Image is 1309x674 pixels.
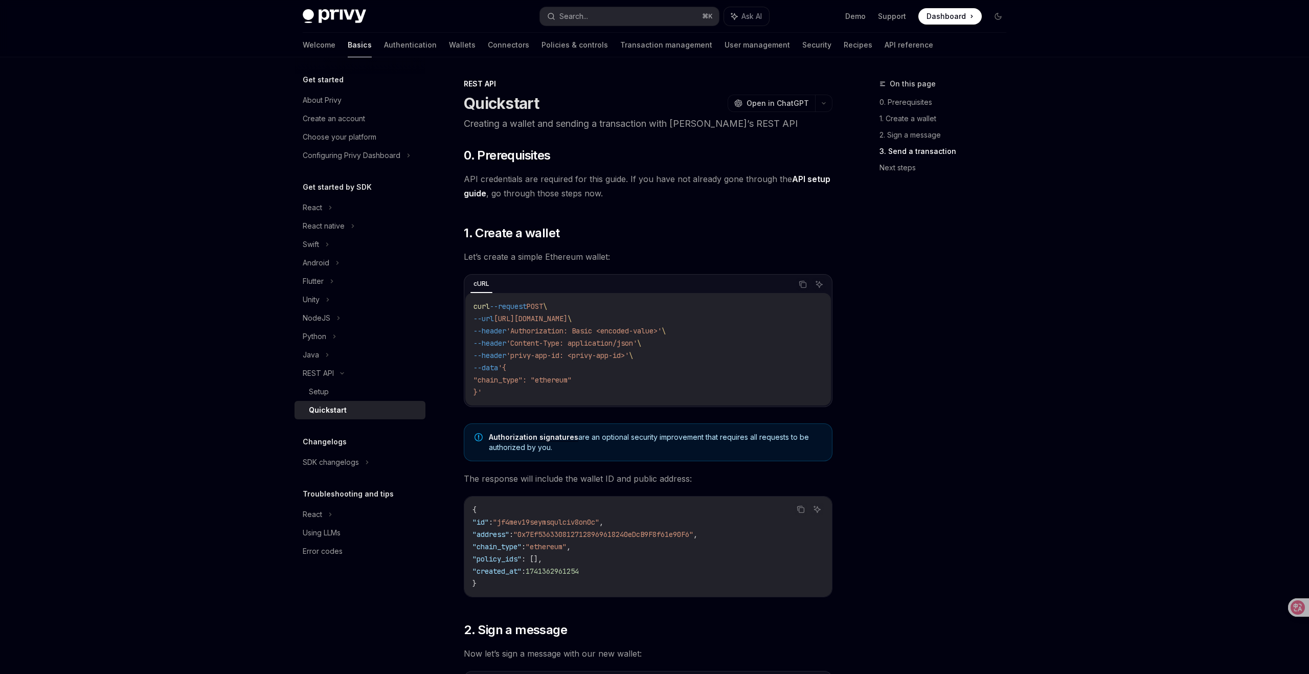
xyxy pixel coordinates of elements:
[303,201,322,214] div: React
[303,436,347,448] h5: Changelogs
[449,33,476,57] a: Wallets
[472,505,477,514] span: {
[464,172,832,200] span: API credentials are required for this guide. If you have not already gone through the , go throug...
[309,386,329,398] div: Setup
[464,471,832,486] span: The response will include the wallet ID and public address:
[879,143,1014,160] a: 3. Send a transaction
[464,79,832,89] div: REST API
[522,567,526,576] span: :
[494,314,568,323] span: [URL][DOMAIN_NAME]
[295,524,425,542] a: Using LLMs
[464,622,567,638] span: 2. Sign a message
[890,78,936,90] span: On this page
[473,351,506,360] span: --header
[473,363,498,372] span: --data
[295,128,425,146] a: Choose your platform
[473,302,490,311] span: curl
[747,98,809,108] span: Open in ChatGPT
[295,91,425,109] a: About Privy
[295,109,425,128] a: Create an account
[489,432,822,453] span: are an optional security improvement that requires all requests to be authorized by you.
[303,149,400,162] div: Configuring Privy Dashboard
[303,113,365,125] div: Create an account
[724,7,769,26] button: Ask AI
[464,646,832,661] span: Now let’s sign a message with our new wallet:
[303,545,343,557] div: Error codes
[918,8,982,25] a: Dashboard
[472,567,522,576] span: "created_at"
[295,383,425,401] a: Setup
[728,95,815,112] button: Open in ChatGPT
[384,33,437,57] a: Authentication
[568,314,572,323] span: \
[295,401,425,419] a: Quickstart
[599,518,603,527] span: ,
[506,326,662,335] span: 'Authorization: Basic <encoded-value>'
[473,326,506,335] span: --header
[637,339,641,348] span: \
[472,530,509,539] span: "address"
[522,554,542,564] span: : [],
[567,542,571,551] span: ,
[879,127,1014,143] a: 2. Sign a message
[693,530,697,539] span: ,
[303,74,344,86] h5: Get started
[620,33,712,57] a: Transaction management
[303,9,366,24] img: dark logo
[810,503,824,516] button: Ask AI
[303,131,376,143] div: Choose your platform
[473,314,494,323] span: --url
[490,302,527,311] span: --request
[295,542,425,560] a: Error codes
[540,7,719,26] button: Search...⌘K
[473,388,482,397] span: }'
[702,12,713,20] span: ⌘ K
[303,275,324,287] div: Flutter
[472,542,522,551] span: "chain_type"
[303,367,334,379] div: REST API
[725,33,790,57] a: User management
[303,330,326,343] div: Python
[489,433,578,442] a: Authorization signatures
[303,488,394,500] h5: Troubleshooting and tips
[303,508,322,521] div: React
[885,33,933,57] a: API reference
[303,257,329,269] div: Android
[879,110,1014,127] a: 1. Create a wallet
[472,518,489,527] span: "id"
[493,518,599,527] span: "jf4mev19seymsqulciv8on0c"
[543,302,547,311] span: \
[464,225,559,241] span: 1. Create a wallet
[303,94,342,106] div: About Privy
[464,94,539,113] h1: Quickstart
[522,542,526,551] span: :
[513,530,693,539] span: "0x7Ef5363308127128969618240eDcB9F8f61e90F6"
[498,363,506,372] span: '{
[559,10,588,23] div: Search...
[348,33,372,57] a: Basics
[527,302,543,311] span: POST
[741,11,762,21] span: Ask AI
[990,8,1006,25] button: Toggle dark mode
[303,238,319,251] div: Swift
[464,250,832,264] span: Let’s create a simple Ethereum wallet:
[489,518,493,527] span: :
[629,351,633,360] span: \
[509,530,513,539] span: :
[464,117,832,131] p: Creating a wallet and sending a transaction with [PERSON_NAME]’s REST API
[473,339,506,348] span: --header
[879,160,1014,176] a: Next steps
[309,404,347,416] div: Quickstart
[506,339,637,348] span: 'Content-Type: application/json'
[526,567,579,576] span: 1741362961254
[796,278,809,291] button: Copy the contents from the code block
[464,147,550,164] span: 0. Prerequisites
[475,433,483,441] svg: Note
[470,278,492,290] div: cURL
[813,278,826,291] button: Ask AI
[303,181,372,193] h5: Get started by SDK
[662,326,666,335] span: \
[879,94,1014,110] a: 0. Prerequisites
[303,220,345,232] div: React native
[526,542,567,551] span: "ethereum"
